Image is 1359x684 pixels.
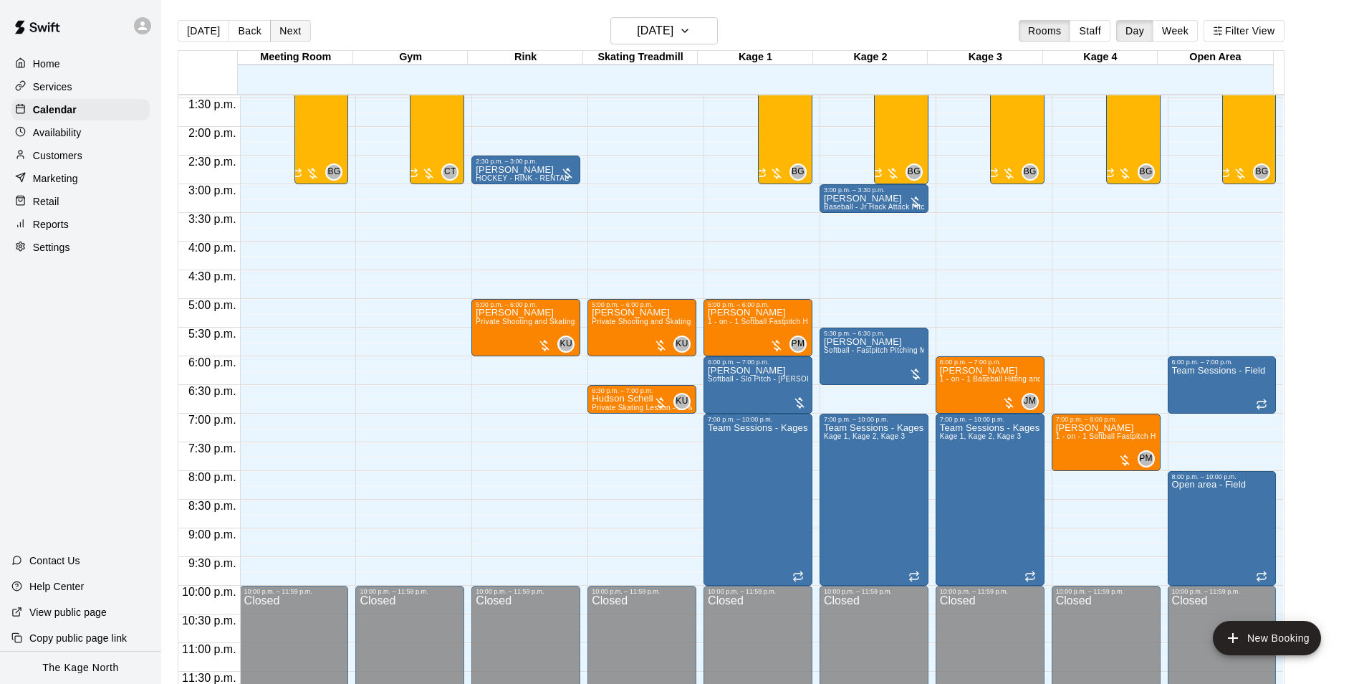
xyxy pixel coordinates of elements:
[789,336,807,353] div: Pete McNabb
[33,194,59,209] p: Retail
[29,579,84,594] p: Help Center
[29,554,80,568] p: Contact Us
[178,586,240,598] span: 10:00 p.m.
[1056,432,1194,440] span: 1 - on - 1 Softball Fastpitch Hitting Clinic
[1103,168,1115,179] span: Recurring event
[471,299,580,356] div: 5:00 p.m. – 6:00 p.m.: Cole Bos
[407,168,418,179] span: Recurring event
[331,163,342,181] span: Brittani Goettsch
[813,51,928,65] div: Kage 2
[476,158,576,165] div: 2:30 p.m. – 3:00 p.m.
[708,301,808,308] div: 5:00 p.m. – 6:00 p.m.
[11,214,150,235] a: Reports
[185,442,240,455] span: 7:30 p.m.
[792,337,805,351] span: PM
[325,163,342,181] div: Brittani Goettsch
[592,404,770,412] span: Private Skating Lesson - 30 Mins - Skating Treadmill
[708,588,808,595] div: 10:00 p.m. – 11:59 p.m.
[1052,414,1161,471] div: 7:00 p.m. – 8:00 p.m.: Lexey Paradis
[185,98,240,110] span: 1:30 p.m.
[1143,163,1155,181] span: Brittani Goettsch
[560,337,572,351] span: KU
[1022,163,1039,181] div: Brittani Goettsch
[11,237,150,258] div: Settings
[238,51,352,65] div: Meeting Room
[291,168,302,179] span: Recurring event
[185,242,240,254] span: 4:00 p.m.
[270,20,310,42] button: Next
[673,393,691,410] div: Kyle Unitas
[824,346,1095,354] span: Softball - Fastpitch Pitching Machine - Requires second person to feed machine
[610,17,718,44] button: [DATE]
[444,165,456,179] span: CT
[1116,20,1153,42] button: Day
[471,156,580,184] div: 2:30 p.m. – 3:00 p.m.: HOCKEY - RINK - RENTAL
[185,385,240,397] span: 6:30 p.m.
[795,336,807,353] span: Pete McNabb
[1168,356,1277,414] div: 6:00 p.m. – 7:00 p.m.: Team Sessions - Field
[792,165,805,179] span: BG
[708,318,846,326] span: 1 - on - 1 Softball Fastpitch Hitting Clinic
[824,588,924,595] div: 10:00 p.m. – 11:59 p.m.
[11,191,150,212] div: Retail
[327,165,340,179] span: BG
[906,163,923,181] div: Brittani Goettsch
[792,571,804,582] span: Recurring event
[178,643,240,655] span: 11:00 p.m.
[824,432,906,440] span: Kage 1, Kage 2, Kage 3
[592,318,853,326] span: Private Shooting and Skating lesson with a coach 1 Hour ( 30 minutes each )
[824,186,924,194] div: 3:00 p.m. – 3:30 p.m.
[820,184,928,213] div: 3:00 p.m. – 3:30 p.m.: Baseball - Jr Hack Attack Pitching Machine - Perfect for all ages and skil...
[1158,51,1272,65] div: Open Area
[11,99,150,120] a: Calendar
[1172,473,1272,480] div: 8:00 p.m. – 10:00 p.m.
[1219,168,1230,179] span: Recurring event
[42,660,119,675] p: The Kage North
[185,528,240,541] span: 9:00 p.m.
[1138,450,1155,467] div: Pete McNabb
[679,393,691,410] span: Kyle Unitas
[908,165,921,179] span: BG
[940,432,1022,440] span: Kage 1, Kage 2, Kage 3
[11,53,150,75] div: Home
[185,213,240,225] span: 3:30 p.m.
[637,21,673,41] h6: [DATE]
[353,51,468,65] div: Gym
[820,328,928,385] div: 5:30 p.m. – 6:30 p.m.: Morgan Walma
[476,174,569,182] span: HOCKEY - RINK - RENTAL
[33,148,82,163] p: Customers
[1256,571,1267,582] span: Recurring event
[1027,393,1039,410] span: J.D. McGivern
[185,299,240,311] span: 5:00 p.m.
[33,171,78,186] p: Marketing
[11,145,150,166] a: Customers
[476,588,576,595] div: 10:00 p.m. – 11:59 p.m.
[1043,51,1158,65] div: Kage 4
[1255,165,1268,179] span: BG
[29,605,107,619] p: View public page
[592,301,692,308] div: 5:00 p.m. – 6:00 p.m.
[178,672,240,684] span: 11:30 p.m.
[936,414,1045,586] div: 7:00 p.m. – 10:00 p.m.: Team Sessions - Kages
[1172,358,1272,366] div: 6:00 p.m. – 7:00 p.m.
[33,125,82,140] p: Availability
[824,416,924,423] div: 7:00 p.m. – 10:00 p.m.
[229,20,271,42] button: Back
[583,51,698,65] div: Skating Treadmill
[1259,163,1270,181] span: Brittani Goettsch
[178,614,240,627] span: 10:30 p.m.
[11,168,150,189] a: Marketing
[820,414,928,586] div: 7:00 p.m. – 10:00 p.m.: Team Sessions - Kages
[185,356,240,369] span: 6:00 p.m.
[1256,399,1267,410] span: Recurring event
[824,203,1096,211] span: Baseball - Jr Hack Attack Pitching Machine - Perfect for all ages and skill levels!
[703,356,812,414] div: 6:00 p.m. – 7:00 p.m.: Scott Murphy
[940,416,1040,423] div: 7:00 p.m. – 10:00 p.m.
[1139,452,1153,466] span: PM
[708,416,808,423] div: 7:00 p.m. – 10:00 p.m.
[557,336,575,353] div: Kyle Unitas
[1138,163,1155,181] div: Brittani Goettsch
